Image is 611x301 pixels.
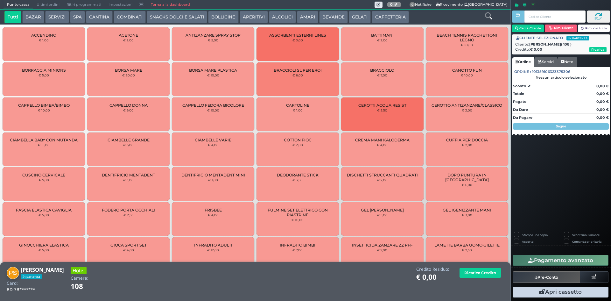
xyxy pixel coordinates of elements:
button: AMARI [297,11,318,24]
h1: € 0,00 [416,273,449,281]
label: Stampa una copia [522,233,548,237]
strong: 0,00 € [596,99,609,104]
button: Pre-Conto [513,271,580,283]
label: Comanda prioritaria [572,240,601,244]
h1: 108 [71,283,101,290]
span: BORSA MARE [115,68,142,73]
label: Scontrino Parlante [572,233,600,237]
button: BAZAR [22,11,44,24]
span: CAPPELLO BIMBA/BIMBO [18,103,70,108]
span: GEL IGENIZZANTE MANI [443,208,491,212]
button: CAFFETTERIA [372,11,409,24]
span: CEROTTI ACQUA RESIST [358,103,406,108]
span: ACETONE [119,33,138,38]
strong: Sconto [513,83,526,89]
small: € 20,00 [122,73,135,77]
small: € 2,50 [462,248,472,252]
small: € 1,00 [39,38,49,42]
strong: 0,00 € [596,107,609,112]
span: Ritiri programmati [63,0,105,9]
span: FASCIA ELASTICA CAVIGLIA [16,208,72,212]
span: GIOCA SPORT SET [110,243,147,247]
small: € 10,00 [207,108,219,112]
small: € 2,00 [292,143,303,147]
small: € 3,00 [292,38,303,42]
a: Servizi [534,57,557,67]
small: € 6,00 [292,73,303,77]
span: CIAMBELLA BABY CON MUTANDA [10,138,78,142]
span: DENTIFRICIO MENTADENT MINI [181,173,245,177]
span: 101359106323375306 [532,69,570,75]
strong: Da Pagare [513,115,532,120]
span: FULMINE SET ELETTRICO CON PIASTRINE [262,208,334,217]
a: Torna alla dashboard [147,0,193,9]
span: CREMA MANI KALODERMA [355,138,410,142]
small: € 12,00 [207,248,219,252]
button: Tutti [4,11,21,24]
strong: 0,00 € [596,115,609,120]
small: € 10,00 [207,73,219,77]
small: € 5,00 [39,248,49,252]
span: BORSA MARE PLASTICA [189,68,237,73]
span: CIAMBELLE VARIE [195,138,231,142]
span: ASSORBENTI ESTERNI LINES [269,33,326,38]
small: € 10,00 [461,43,473,47]
small: € 15,00 [38,143,50,147]
small: € 5,50 [377,108,387,112]
span: CAPPELLO DONNA [109,103,148,108]
button: CANTINA [86,11,113,24]
span: CEROTTO ANTIZANZARE/CLASSICO [432,103,502,108]
small: € 10,00 [291,218,304,222]
b: [PERSON_NAME] [529,42,572,47]
span: FODERO PORTA OCCHIALI [102,208,155,212]
h3: Hotel [71,267,87,274]
span: CIAMBELLE GRANDE [108,138,150,142]
button: Rimuovi tutto [578,25,610,32]
span: Punto cassa [4,0,33,9]
div: Cliente: [515,42,607,47]
span: INFRADITO BIMBI [280,243,315,247]
button: Pagamento avanzato [513,255,608,266]
span: In partenza [566,36,589,40]
small: € 1,00 [293,108,303,112]
button: BOLLICINE [208,11,238,24]
small: € 7,00 [377,73,387,77]
button: COMBINATI [114,11,146,24]
span: CUSCINO CERVICALE [22,173,65,177]
button: Ricarica [589,47,607,52]
strong: 0,00 € [596,84,609,88]
a: Ordine [512,57,534,67]
button: GELATI [349,11,371,24]
small: € 3,00 [123,178,134,182]
small: € 7,00 [39,178,49,182]
button: SPA [70,11,85,24]
small: € 5,00 [39,73,49,77]
span: INFRADITO ADULTI [194,243,232,247]
small: € 2,00 [123,38,134,42]
b: [PERSON_NAME] [21,266,64,273]
button: Ricarica Credito [460,268,501,278]
input: Codice Cliente [524,11,585,23]
button: Apri cassetto [513,287,608,297]
small: € 10,00 [38,108,50,112]
strong: Segue [556,124,566,128]
span: CUFFIA PER DOCCIA [446,138,488,142]
span: 0 [410,2,415,8]
small: € 2,00 [462,108,472,112]
span: GINOCCHIERA ELASTICA [19,243,69,247]
span: FRISBEE [205,208,222,212]
span: DISCHETTI STRUCCANTI QUADRATI [347,173,418,177]
span: BRACCIOLI SUPER EROI [274,68,322,73]
h4: Camera: [71,276,88,281]
span: DOPO PUNTURA IN [GEOGRAPHIC_DATA] [431,173,502,182]
small: € 4,00 [377,143,388,147]
span: BEACH TENNIS RACCHETTONI LEGNO [431,33,502,42]
small: € 7,00 [292,248,303,252]
span: Impostazioni [105,0,136,9]
small: € 4,00 [123,248,134,252]
span: CANOTTO FUN [452,68,482,73]
span: ( 108 ) [561,42,572,47]
span: BORRACCIA MINIONS [22,68,66,73]
span: LAMETTE BARBA UOMO GILETTE [434,243,500,247]
small: € 2,00 [462,143,472,147]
